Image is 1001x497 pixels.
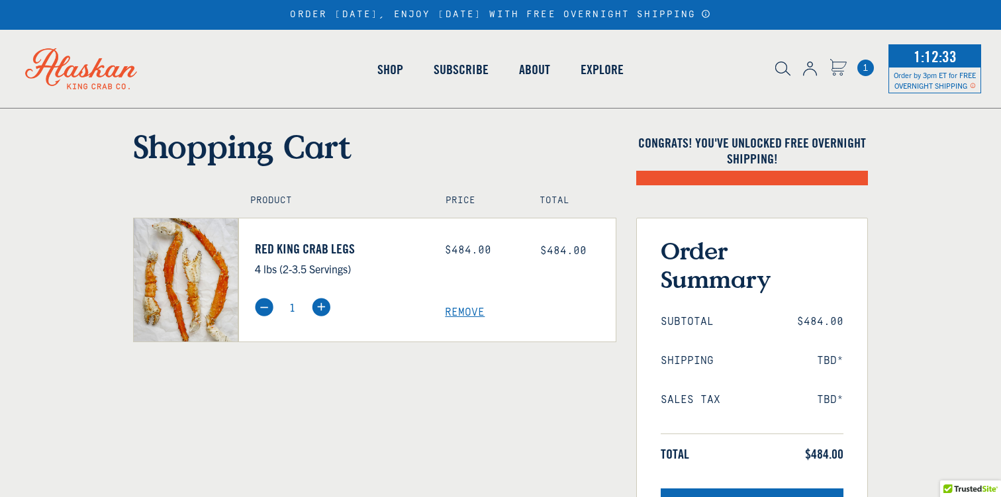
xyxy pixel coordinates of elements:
[803,62,817,76] img: account
[661,394,720,406] span: Sales Tax
[133,127,616,165] h1: Shopping Cart
[418,32,504,107] a: Subscribe
[830,59,847,78] a: Cart
[540,245,587,257] span: $484.00
[805,446,843,462] span: $484.00
[857,60,874,76] a: Cart
[701,9,711,19] a: Announcement Bar Modal
[970,81,976,90] span: Shipping Notice Icon
[775,62,790,76] img: search
[857,60,874,76] span: 1
[445,306,616,319] a: Remove
[290,9,710,21] div: ORDER [DATE], ENJOY [DATE] WITH FREE OVERNIGHT SHIPPING
[445,244,520,257] div: $484.00
[661,355,714,367] span: Shipping
[661,316,714,328] span: Subtotal
[250,195,418,206] h4: Product
[7,30,156,108] img: Alaskan King Crab Co. logo
[661,446,689,462] span: Total
[565,32,639,107] a: Explore
[540,195,604,206] h4: Total
[134,218,238,341] img: Red King Crab Legs - 4 lbs (2-3.5 Servings)
[504,32,565,107] a: About
[661,236,843,293] h3: Order Summary
[362,32,418,107] a: Shop
[255,298,273,316] img: minus
[636,135,868,167] h4: Congrats! You've unlocked FREE OVERNIGHT SHIPPING!
[255,241,426,257] a: Red King Crab Legs
[797,316,843,328] span: $484.00
[910,43,960,69] span: 1:12:33
[894,70,976,90] span: Order by 3pm ET for FREE OVERNIGHT SHIPPING
[446,195,510,206] h4: Price
[312,298,330,316] img: plus
[255,260,426,277] p: 4 lbs (2-3.5 Servings)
